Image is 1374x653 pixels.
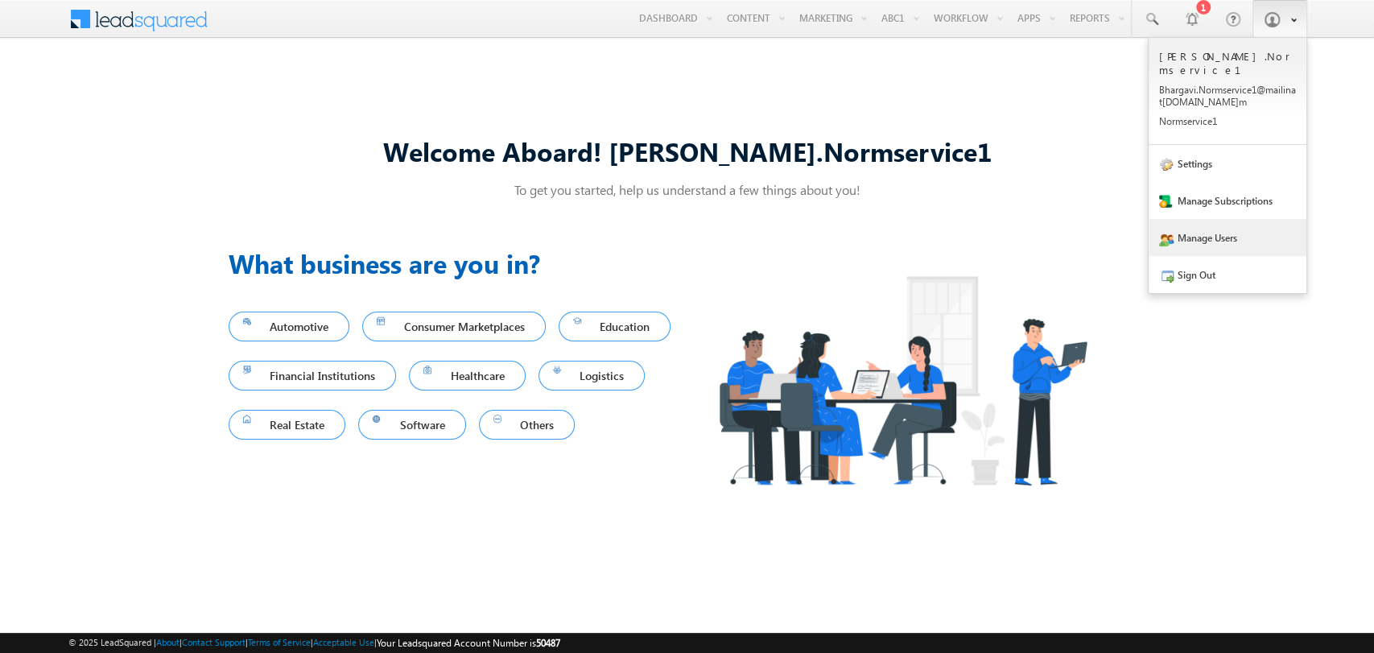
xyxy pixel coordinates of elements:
a: Manage Users [1149,219,1306,256]
img: Industry.png [687,244,1117,517]
span: Software [373,414,452,436]
span: Others [493,414,561,436]
a: Contact Support [182,637,246,647]
span: Logistics [553,365,631,386]
span: Financial Institutions [243,365,382,386]
a: About [156,637,179,647]
p: Bharg avi.N ormse rvice 1@mai linat [DOMAIN_NAME] m [1159,84,1296,108]
h3: What business are you in? [229,244,687,283]
a: Settings [1149,145,1306,182]
a: Acceptable Use [313,637,374,647]
span: Education [573,316,657,337]
span: © 2025 LeadSquared | | | | | [68,635,560,651]
span: Healthcare [423,365,511,386]
a: Terms of Service [248,637,311,647]
a: Manage Subscriptions [1149,182,1306,219]
span: 50487 [536,637,560,649]
span: Consumer Marketplaces [377,316,531,337]
span: Automotive [243,316,336,337]
p: To get you started, help us understand a few things about you! [229,181,1146,198]
p: Norms ervic e1 [1159,115,1296,127]
span: Your Leadsquared Account Number is [377,637,560,649]
a: [PERSON_NAME].Normservice1 Bhargavi.Normservice1@mailinat[DOMAIN_NAME]m Normservice1 [1149,38,1306,145]
a: Sign Out [1149,256,1306,293]
p: [PERSON_NAME].Normservice1 [1159,49,1296,76]
span: Real Estate [243,414,332,436]
div: Welcome Aboard! [PERSON_NAME].Normservice1 [229,134,1146,168]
